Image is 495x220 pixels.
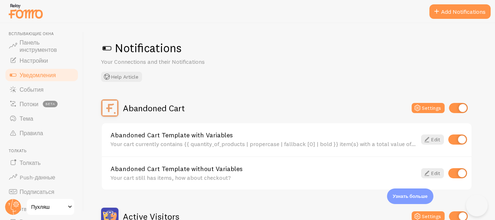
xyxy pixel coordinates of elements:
[20,86,43,93] font: События
[111,174,417,181] div: Your cart still has items, how about checkout?
[101,41,478,55] h1: Notifications
[101,72,142,82] button: Help Article
[31,204,50,210] font: Пухляш
[421,168,444,178] a: Edit
[20,159,41,166] font: Толкать
[4,184,79,199] a: Подписаться
[20,57,48,64] font: Настройки
[111,141,417,147] div: Your cart currently contains {{ quantity_of_products | propercase | fallback [0] | bold }} item(s...
[8,2,44,20] img: fomo-relay-logo-orange.svg
[412,103,445,113] button: Settings
[20,174,55,181] font: Push-данные
[9,32,54,36] font: Всплывающие окна
[9,149,27,153] font: Толкать
[393,193,428,199] font: Узнать больше
[26,198,75,216] a: Пухляш
[421,134,444,145] a: Edit
[20,115,33,122] font: Тема
[4,170,79,184] a: Push-данные
[111,166,417,172] a: Abandoned Cart Template without Variables
[20,129,43,137] font: Правила
[20,100,38,108] font: Потоки
[4,155,79,170] a: Толкать
[20,71,56,79] font: Уведомления
[101,58,275,66] p: Your Connections and their Notifications
[4,68,79,82] a: Уведомления
[111,132,417,138] a: Abandoned Cart Template with Variables
[4,126,79,140] a: Правила
[4,111,79,126] a: Тема
[4,82,79,97] a: События
[4,39,79,53] a: Панель инструментов
[20,188,54,195] font: Подписаться
[466,195,488,216] iframe: Помощь разведывательного маяка - Открыть
[4,53,79,68] a: Настройки
[20,39,57,53] font: Панель инструментов
[4,97,79,111] a: Потоки бета
[46,102,55,106] font: бета
[101,99,118,117] img: Abandoned Cart
[123,103,185,114] h2: Abandoned Cart
[387,188,433,204] div: Узнать больше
